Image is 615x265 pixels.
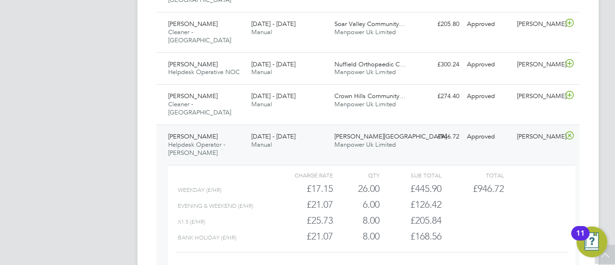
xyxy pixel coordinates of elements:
div: £205.84 [380,213,442,228]
div: £17.15 [271,181,333,197]
span: [DATE] - [DATE] [251,20,295,28]
span: [DATE] - [DATE] [251,92,295,100]
button: Open Resource Center, 11 new notifications [577,227,607,257]
span: Cleaner - [GEOGRAPHIC_DATA] [168,28,231,44]
span: Manpower Uk Limited [334,140,396,149]
span: x1.5 (£/HR) [178,218,205,225]
div: £168.56 [380,228,442,244]
div: Charge rate [271,169,333,181]
div: [PERSON_NAME] [513,16,563,32]
div: 26.00 [333,181,380,197]
span: Manpower Uk Limited [334,68,396,76]
span: [DATE] - [DATE] [251,132,295,140]
div: Sub Total [380,169,442,181]
span: Cleaner - [GEOGRAPHIC_DATA] [168,100,231,116]
div: £205.80 [413,16,463,32]
span: Nuffield Orthopaedic C… [334,60,406,68]
div: [PERSON_NAME] [513,88,563,104]
span: Helpdesk Operator - [PERSON_NAME] [168,140,225,157]
div: £21.07 [271,197,333,213]
span: [PERSON_NAME] [168,60,218,68]
div: Approved [463,129,513,145]
span: Manual [251,100,272,108]
span: [PERSON_NAME] [168,92,218,100]
span: Manual [251,68,272,76]
span: [PERSON_NAME][GEOGRAPHIC_DATA] [334,132,447,140]
span: Helpdesk Operative NOC [168,68,240,76]
span: Manual [251,28,272,36]
div: [PERSON_NAME] [513,129,563,145]
span: Manual [251,140,272,149]
div: 8.00 [333,213,380,228]
span: Manpower Uk Limited [334,28,396,36]
div: Approved [463,57,513,73]
span: Bank Holiday (£/HR) [178,234,236,241]
span: Crown Hills Community… [334,92,406,100]
div: 8.00 [333,228,380,244]
div: £21.07 [271,228,333,244]
div: Approved [463,16,513,32]
div: £445.90 [380,181,442,197]
div: £274.40 [413,88,463,104]
span: [PERSON_NAME] [168,20,218,28]
div: Approved [463,88,513,104]
span: Manpower Uk Limited [334,100,396,108]
span: Evening & Weekend (£/HR) [178,202,253,209]
div: £25.73 [271,213,333,228]
div: 6.00 [333,197,380,213]
div: 11 [576,233,585,246]
span: Soar Valley Community… [334,20,405,28]
span: £946.72 [473,183,504,194]
div: QTY [333,169,380,181]
span: [PERSON_NAME] [168,132,218,140]
div: £126.42 [380,197,442,213]
div: [PERSON_NAME] [513,57,563,73]
div: £946.72 [413,129,463,145]
div: £300.24 [413,57,463,73]
div: Total [442,169,504,181]
span: [DATE] - [DATE] [251,60,295,68]
span: Weekday (£/HR) [178,187,221,193]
